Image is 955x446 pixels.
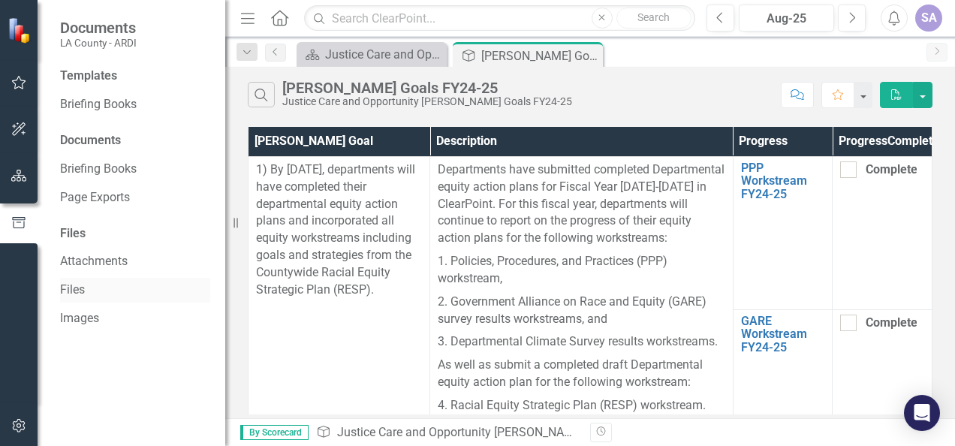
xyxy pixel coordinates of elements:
[282,96,572,107] div: Justice Care and Opportunity [PERSON_NAME] Goals FY24-25
[300,45,443,64] a: Justice Care and Opportunity Welcome Page
[739,5,834,32] button: Aug-25
[833,156,932,309] td: Double-Click to Edit
[60,189,210,206] a: Page Exports
[337,425,665,439] a: Justice Care and Opportunity [PERSON_NAME] Goals FY24-25
[438,250,725,291] p: 1. Policies, Procedures, and Practices (PPP) workstream,
[438,394,725,417] p: 4. Racial Equity Strategic Plan (RESP) workstream.
[438,354,725,394] p: As well as submit a completed draft Departmental equity action plan for the following workstream:
[60,282,210,299] a: Files
[915,5,942,32] button: SA
[60,19,137,37] span: Documents
[240,425,309,440] span: By Scorecard
[60,37,137,49] small: LA County - ARDI
[60,68,210,85] div: Templates
[741,315,825,354] a: GARE Workstream FY24-25
[438,161,725,250] p: Departments have submitted completed Departmental equity action plans for Fiscal Year [DATE]-[DAT...
[60,310,210,327] a: Images
[282,80,572,96] div: [PERSON_NAME] Goals FY24-25
[741,161,825,201] a: PPP Workstream FY24-25
[60,253,210,270] a: Attachments
[256,161,422,299] p: 1) By [DATE], departments will have completed their departmental equity action plans and incorpor...
[60,161,210,178] a: Briefing Books
[304,5,695,32] input: Search ClearPoint...
[7,17,34,44] img: ClearPoint Strategy
[637,11,670,23] span: Search
[616,8,691,29] button: Search
[744,10,829,28] div: Aug-25
[325,45,443,64] div: Justice Care and Opportunity Welcome Page
[60,96,210,113] a: Briefing Books
[60,132,210,149] div: Documents
[481,47,599,65] div: [PERSON_NAME] Goals FY24-25
[438,330,725,354] p: 3. Departmental Climate Survey results workstreams.
[60,225,210,243] div: Files
[316,424,579,441] div: » »
[733,156,833,309] td: Double-Click to Edit Right Click for Context Menu
[438,291,725,331] p: 2. Government Alliance on Race and Equity (GARE) survey results workstreams, and
[904,395,940,431] div: Open Intercom Messenger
